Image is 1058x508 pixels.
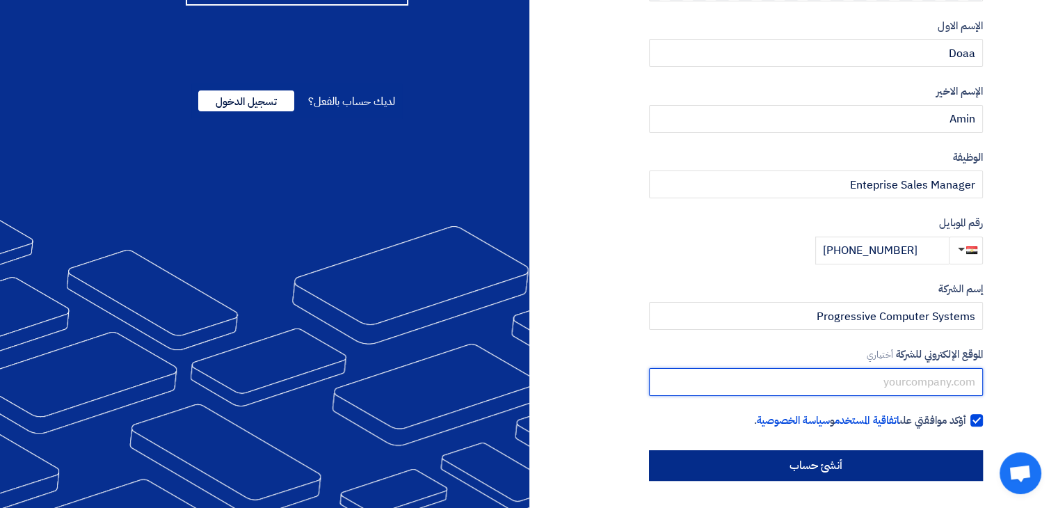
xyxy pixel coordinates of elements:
[649,39,983,67] input: أدخل الإسم الاول ...
[649,347,983,363] label: الموقع الإلكتروني للشركة
[649,150,983,166] label: الوظيفة
[835,413,899,428] a: اتفاقية المستخدم
[198,93,294,110] a: تسجيل الدخول
[757,413,830,428] a: سياسة الخصوصية
[649,281,983,297] label: إسم الشركة
[649,105,983,133] input: أدخل الإسم الاخير ...
[649,302,983,330] input: أدخل إسم الشركة ...
[754,413,966,429] span: أؤكد موافقتي على و .
[649,215,983,231] label: رقم الموبايل
[649,170,983,198] input: أدخل الوظيفة ...
[815,237,949,264] input: أدخل رقم الموبايل ...
[867,348,893,361] span: أختياري
[308,93,395,110] span: لديك حساب بالفعل؟
[649,450,983,481] input: أنشئ حساب
[649,18,983,34] label: الإسم الاول
[649,84,983,100] label: الإسم الاخير
[198,90,294,111] span: تسجيل الدخول
[1000,452,1041,494] div: Open chat
[649,368,983,396] input: yourcompany.com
